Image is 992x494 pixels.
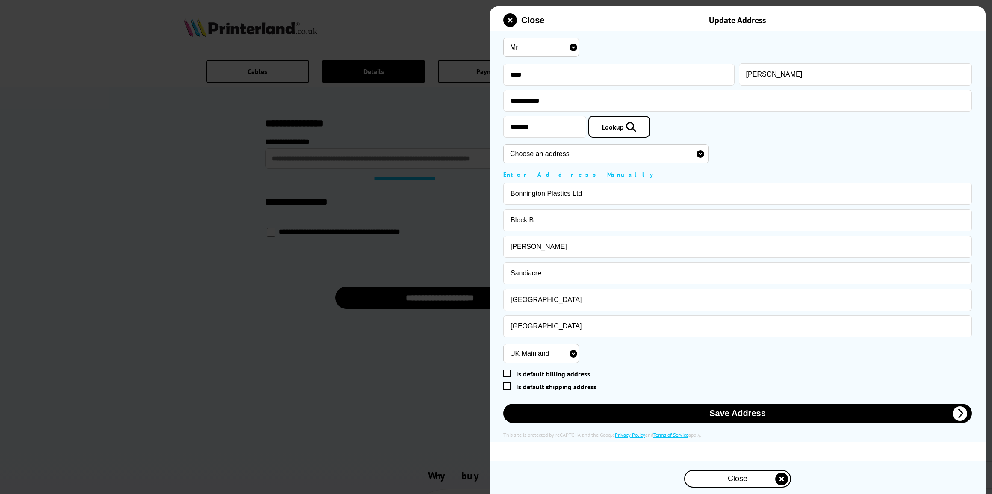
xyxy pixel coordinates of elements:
[615,432,645,438] a: Privacy Policy
[516,370,590,378] span: Is default billing address
[739,63,972,86] input: Last Name
[503,315,972,337] input: County
[503,262,972,284] input: Address3
[503,13,544,27] button: close modal
[503,289,972,311] input: City
[503,236,972,258] input: Address2
[602,123,624,131] span: Lookup
[684,470,791,488] button: close modal
[503,183,972,205] input: Company
[588,116,650,138] a: Lookup
[503,209,972,231] input: Address1
[503,404,972,423] button: Save Address
[503,171,657,178] a: Enter Address Manually
[521,15,544,25] span: Close
[653,432,688,438] a: Terms of Service
[503,432,972,438] div: This site is protected by reCAPTCHA and the Google and apply.
[516,382,596,391] span: Is default shipping address
[728,474,747,483] span: Close
[597,15,878,26] div: Update Address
